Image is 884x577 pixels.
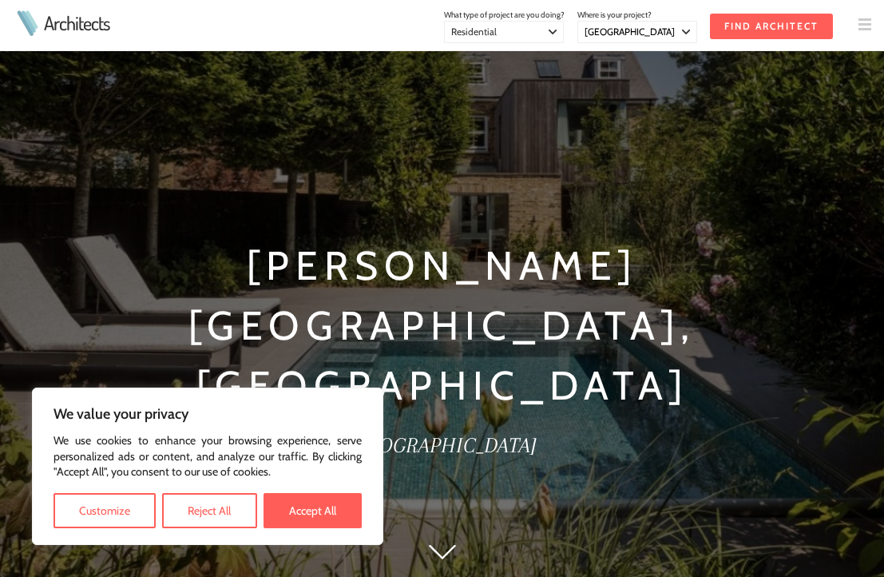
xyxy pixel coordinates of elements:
span: Where is your project? [577,10,652,20]
p: We value your privacy [54,404,362,424]
img: Architects [13,10,42,36]
button: Accept All [264,493,362,528]
a: Architects [44,14,109,33]
button: Customize [54,493,156,528]
h2: [GEOGRAPHIC_DATA] [46,428,838,462]
p: We use cookies to enhance your browsing experience, serve personalized ads or content, and analyz... [54,433,362,480]
button: Reject All [162,493,256,528]
span: What type of project are you doing? [444,10,565,20]
h1: [PERSON_NAME][GEOGRAPHIC_DATA], [GEOGRAPHIC_DATA] [46,236,838,416]
input: Find Architect [710,14,833,39]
